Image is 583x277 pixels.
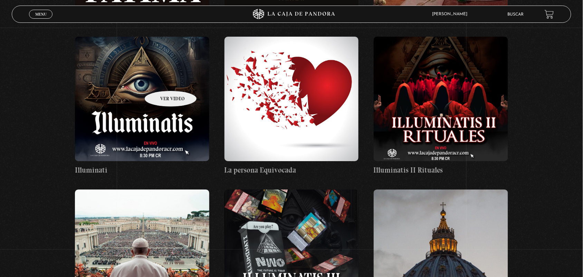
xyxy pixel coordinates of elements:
h4: La persona Equivocada [224,165,359,176]
a: Illuminati [75,37,209,176]
a: View your shopping cart [545,10,554,19]
h4: Illuminati [75,165,209,176]
span: [PERSON_NAME] [429,12,475,16]
a: Buscar [508,12,524,17]
span: Cerrar [33,18,49,23]
span: Menu [35,12,47,16]
a: La persona Equivocada [224,37,359,176]
a: Illuminatis II Rituales [374,37,508,176]
h4: Illuminatis II Rituales [374,165,508,176]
